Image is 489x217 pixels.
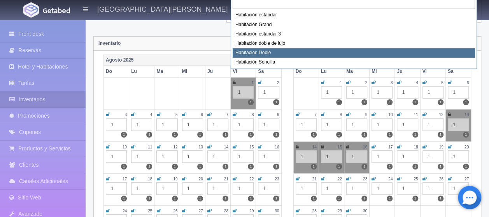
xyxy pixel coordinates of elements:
div: Habitación Sencilla [233,58,475,67]
div: Habitación Doble [233,48,475,58]
div: Habitación estándar [233,11,475,20]
div: Habitación doble de lujo [233,39,475,48]
div: Habitación Grand [233,20,475,30]
div: Habitación estándar 3 [233,30,475,39]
